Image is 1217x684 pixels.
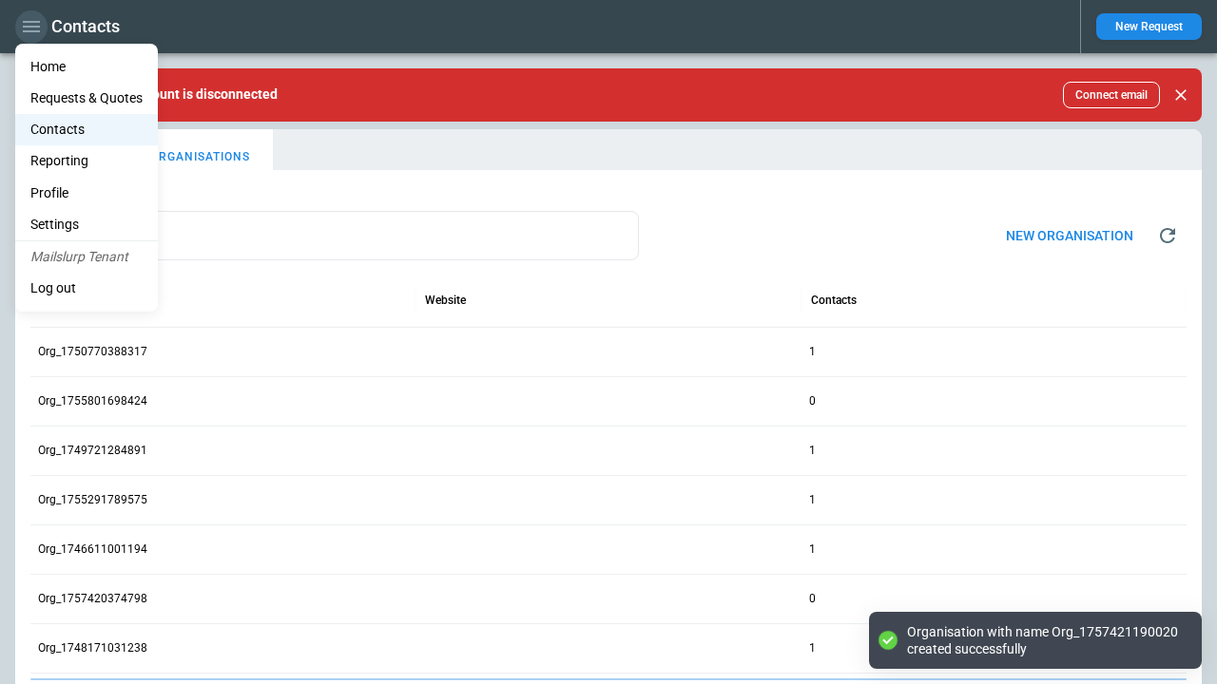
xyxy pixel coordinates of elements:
[15,83,158,114] a: Requests & Quotes
[15,145,158,177] a: Reporting
[907,623,1183,657] div: Organisation with name Org_1757421190020 created successfully
[15,273,158,304] li: Log out
[15,51,158,83] a: Home
[15,241,158,273] li: Mailslurp Tenant
[15,209,158,240] a: Settings
[15,178,158,209] a: Profile
[15,114,158,145] a: Contacts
